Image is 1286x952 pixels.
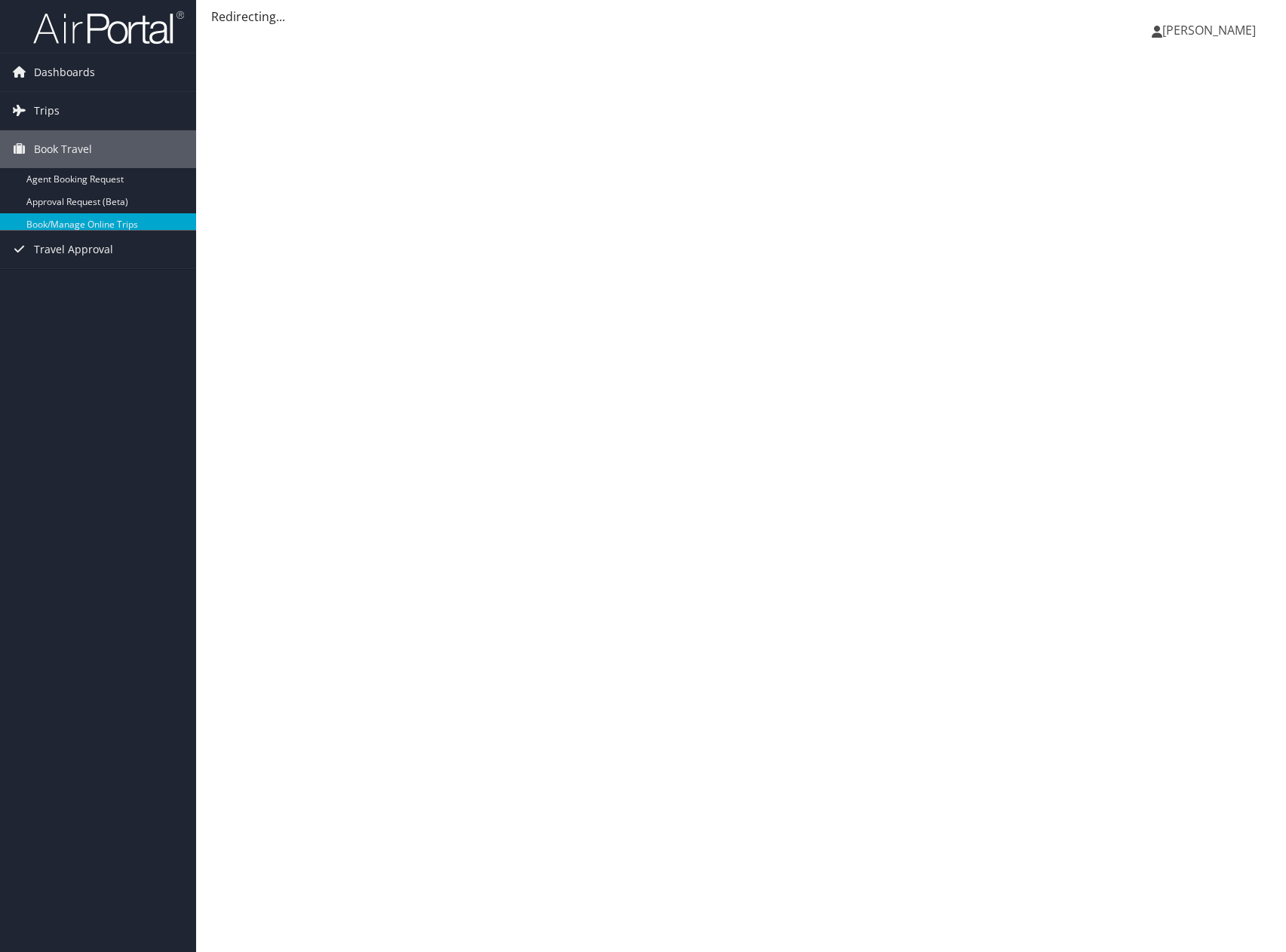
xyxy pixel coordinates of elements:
[34,130,92,168] span: Book Travel
[211,8,1271,26] div: Redirecting...
[34,92,60,130] span: Trips
[33,10,184,45] img: airportal-logo.png
[34,54,95,91] span: Dashboards
[1162,22,1256,38] span: [PERSON_NAME]
[1152,8,1271,53] a: [PERSON_NAME]
[34,231,113,268] span: Travel Approval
